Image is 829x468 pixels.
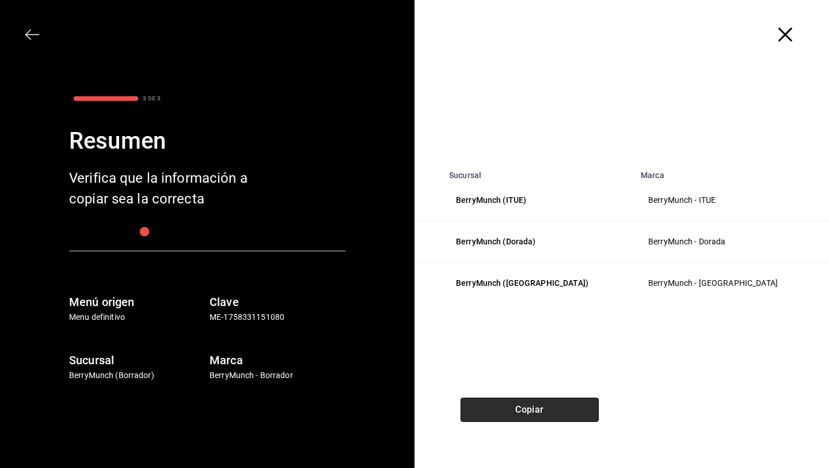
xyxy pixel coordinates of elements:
[648,236,810,248] p: BerryMunch - Dorada
[69,293,205,311] h6: Menú origen
[648,194,810,206] p: BerryMunch - ITUE
[69,369,205,382] p: BerryMunch (Borrador)
[442,164,634,180] th: Sucursal
[143,94,161,103] div: 3 DE 3
[210,351,345,369] h6: Marca
[648,277,810,289] p: BerryMunch - [GEOGRAPHIC_DATA]
[456,194,620,206] p: BerryMunch (ITUE)
[210,369,345,382] p: BerryMunch - Borrador
[210,311,345,323] p: ME-1758331151080
[210,293,345,311] h6: Clave
[69,311,205,323] p: Menu definitivo
[456,277,620,289] p: BerryMunch ([GEOGRAPHIC_DATA])
[634,164,829,180] th: Marca
[69,351,205,369] h6: Sucursal
[69,168,253,209] div: Verifica que la información a copiar sea la correcta
[456,236,620,248] p: BerryMunch (Dorada)
[461,398,599,422] button: Copiar
[69,124,345,158] div: Resumen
